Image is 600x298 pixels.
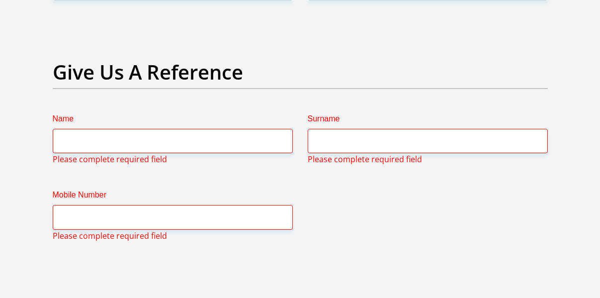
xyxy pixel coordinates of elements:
input: Surname [308,129,548,153]
label: Surname [308,113,548,129]
span: Please complete required field [53,230,167,242]
span: Please complete required field [53,153,167,165]
label: Name [53,113,293,129]
input: Name [53,129,293,153]
label: Mobile Number [53,189,293,205]
h2: Give Us A Reference [53,60,548,84]
span: Please complete required field [308,153,422,165]
input: Mobile Number [53,205,293,229]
